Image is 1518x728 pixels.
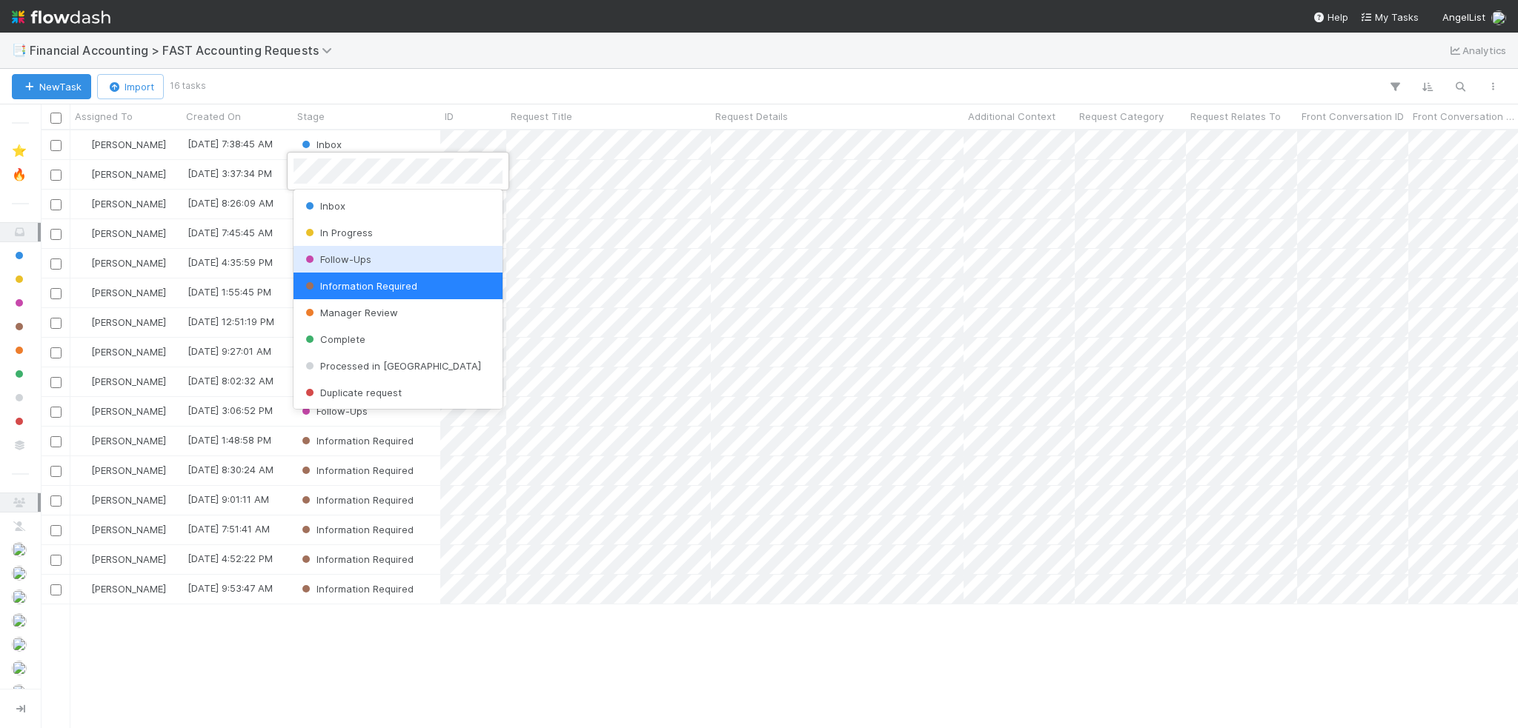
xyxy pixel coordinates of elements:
[302,253,371,265] span: Follow-Ups
[302,360,481,372] span: Processed in [GEOGRAPHIC_DATA]
[302,333,365,345] span: Complete
[302,280,417,292] span: Information Required
[302,227,373,238] span: In Progress
[302,307,398,318] span: Manager Review
[302,387,402,398] span: Duplicate request
[302,200,345,212] span: Inbox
